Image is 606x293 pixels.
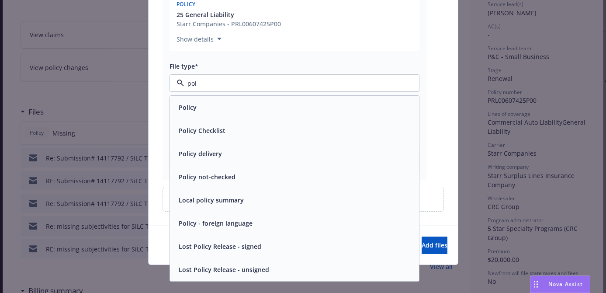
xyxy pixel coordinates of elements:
button: Add files [422,237,447,254]
div: Upload new files [163,187,444,212]
div: Drag to move [530,276,541,293]
button: Policy not-checked [179,172,235,181]
span: Add files [422,241,447,249]
button: Local policy summary [179,195,244,205]
button: Policy delivery [179,149,222,158]
button: Lost Policy Release - unsigned [179,265,269,274]
span: Nova Assist [548,280,583,288]
button: Lost Policy Release - signed [179,242,261,251]
button: Policy - foreign language [179,219,253,228]
button: Nova Assist [530,276,590,293]
button: Policy Checklist [179,126,225,135]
